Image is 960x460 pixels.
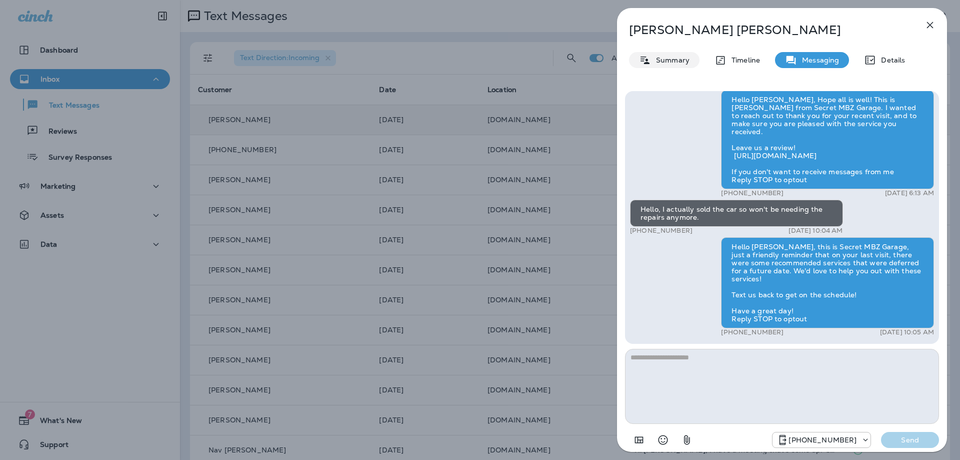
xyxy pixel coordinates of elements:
p: [PHONE_NUMBER] [721,189,783,197]
p: Details [876,56,905,64]
div: Hello [PERSON_NAME], Hope all is well! This is [PERSON_NAME] from Secret MBZ Garage. I wanted to ... [721,90,934,189]
p: Summary [651,56,689,64]
p: [PHONE_NUMBER] [788,436,856,444]
p: [DATE] 10:05 AM [880,328,934,336]
button: Select an emoji [653,430,673,450]
div: +1 (424) 433-6149 [772,434,870,446]
div: Hello, I actually sold the car so won't be needing the repairs anymore. [630,200,843,227]
p: [DATE] 6:13 AM [885,189,934,197]
p: [PERSON_NAME] [PERSON_NAME] [629,23,902,37]
p: [PHONE_NUMBER] [630,227,692,235]
div: Hello [PERSON_NAME], this is Secret MBZ Garage, just a friendly reminder that on your last visit,... [721,237,934,328]
p: Timeline [726,56,760,64]
button: Add in a premade template [629,430,649,450]
p: Messaging [797,56,839,64]
p: [DATE] 10:04 AM [788,227,842,235]
p: [PHONE_NUMBER] [721,328,783,336]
